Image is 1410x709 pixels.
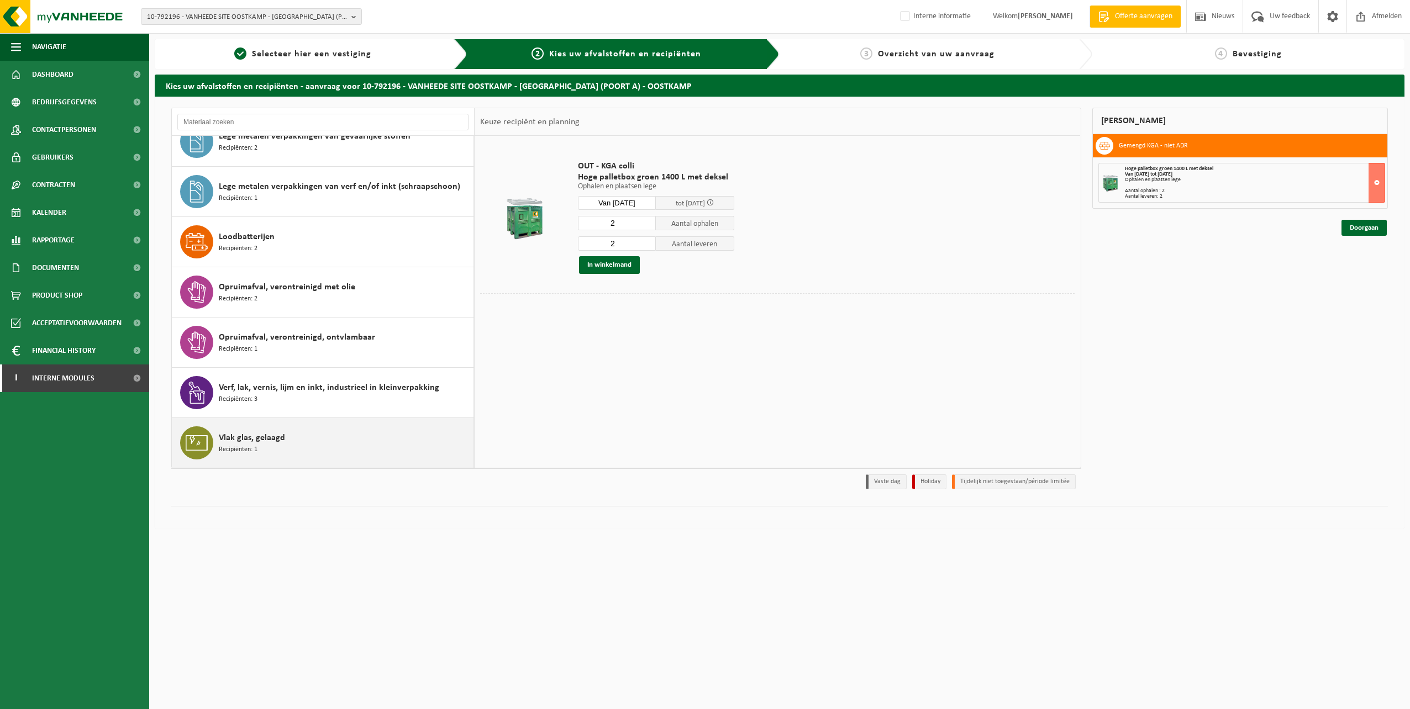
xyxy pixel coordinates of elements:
a: Doorgaan [1341,220,1387,236]
a: Offerte aanvragen [1090,6,1181,28]
span: Dashboard [32,61,73,88]
span: Contracten [32,171,75,199]
button: Opruimafval, verontreinigd met olie Recipiënten: 2 [172,267,474,318]
span: Hoge palletbox groen 1400 L met deksel [578,172,734,183]
button: Lege metalen verpakkingen van gevaarlijke stoffen Recipiënten: 2 [172,117,474,167]
span: Lege metalen verpakkingen van verf en/of inkt (schraapschoon) [219,180,460,193]
span: Verf, lak, vernis, lijm en inkt, industrieel in kleinverpakking [219,381,439,394]
button: Opruimafval, verontreinigd, ontvlambaar Recipiënten: 1 [172,318,474,368]
span: Bevestiging [1233,50,1282,59]
button: Loodbatterijen Recipiënten: 2 [172,217,474,267]
span: Kalender [32,199,66,226]
span: 3 [860,47,872,60]
div: Aantal ophalen : 2 [1125,188,1385,194]
span: Recipiënten: 3 [219,394,257,405]
span: Recipiënten: 2 [219,143,257,154]
li: Tijdelijk niet toegestaan/période limitée [952,474,1076,489]
h2: Kies uw afvalstoffen en recipiënten - aanvraag voor 10-792196 - VANHEEDE SITE OOSTKAMP - [GEOGRAP... [155,75,1404,96]
span: Acceptatievoorwaarden [32,309,122,337]
h3: Gemengd KGA - niet ADR [1119,137,1188,155]
span: Loodbatterijen [219,230,275,244]
span: Contactpersonen [32,116,96,144]
strong: Van [DATE] tot [DATE] [1125,171,1172,177]
a: 1Selecteer hier een vestiging [160,47,445,61]
span: Recipiënten: 1 [219,445,257,455]
span: Vlak glas, gelaagd [219,431,285,445]
span: Offerte aanvragen [1112,11,1175,22]
span: Lege metalen verpakkingen van gevaarlijke stoffen [219,130,411,143]
button: Lege metalen verpakkingen van verf en/of inkt (schraapschoon) Recipiënten: 1 [172,167,474,217]
span: Bedrijfsgegevens [32,88,97,116]
span: Recipiënten: 2 [219,294,257,304]
span: Interne modules [32,364,94,392]
div: Ophalen en plaatsen lege [1125,177,1385,183]
button: In winkelmand [579,256,640,274]
div: Keuze recipiënt en planning [475,108,585,136]
span: Selecteer hier een vestiging [252,50,371,59]
span: 2 [532,47,544,60]
input: Materiaal zoeken [177,114,469,130]
span: Aantal ophalen [656,216,734,230]
span: 10-792196 - VANHEEDE SITE OOSTKAMP - [GEOGRAPHIC_DATA] (POORT A) - 8020 [STREET_ADDRESS] [147,9,347,25]
strong: [PERSON_NAME] [1018,12,1073,20]
span: Overzicht van uw aanvraag [878,50,995,59]
p: Ophalen en plaatsen lege [578,183,734,191]
div: [PERSON_NAME] [1092,108,1388,134]
span: Hoge palletbox groen 1400 L met deksel [1125,166,1213,172]
span: Kies uw afvalstoffen en recipiënten [549,50,701,59]
span: tot [DATE] [676,200,705,207]
span: Rapportage [32,226,75,254]
button: 10-792196 - VANHEEDE SITE OOSTKAMP - [GEOGRAPHIC_DATA] (POORT A) - 8020 [STREET_ADDRESS] [141,8,362,25]
span: Opruimafval, verontreinigd met olie [219,281,355,294]
span: 1 [234,47,246,60]
label: Interne informatie [898,8,971,25]
button: Vlak glas, gelaagd Recipiënten: 1 [172,418,474,468]
span: Recipiënten: 2 [219,244,257,254]
span: Product Shop [32,282,82,309]
li: Holiday [912,474,946,489]
li: Vaste dag [866,474,907,489]
span: Gebruikers [32,144,73,171]
span: Financial History [32,337,96,364]
span: OUT - KGA colli [578,161,734,172]
span: Navigatie [32,33,66,61]
span: Opruimafval, verontreinigd, ontvlambaar [219,331,375,344]
span: I [11,364,21,392]
span: Recipiënten: 1 [219,344,257,354]
span: Documenten [32,254,79,282]
span: Recipiënten: 1 [219,193,257,204]
div: Aantal leveren: 2 [1125,194,1385,199]
input: Selecteer datum [578,196,656,210]
button: Verf, lak, vernis, lijm en inkt, industrieel in kleinverpakking Recipiënten: 3 [172,368,474,418]
span: Aantal leveren [656,236,734,251]
span: 4 [1215,47,1227,60]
